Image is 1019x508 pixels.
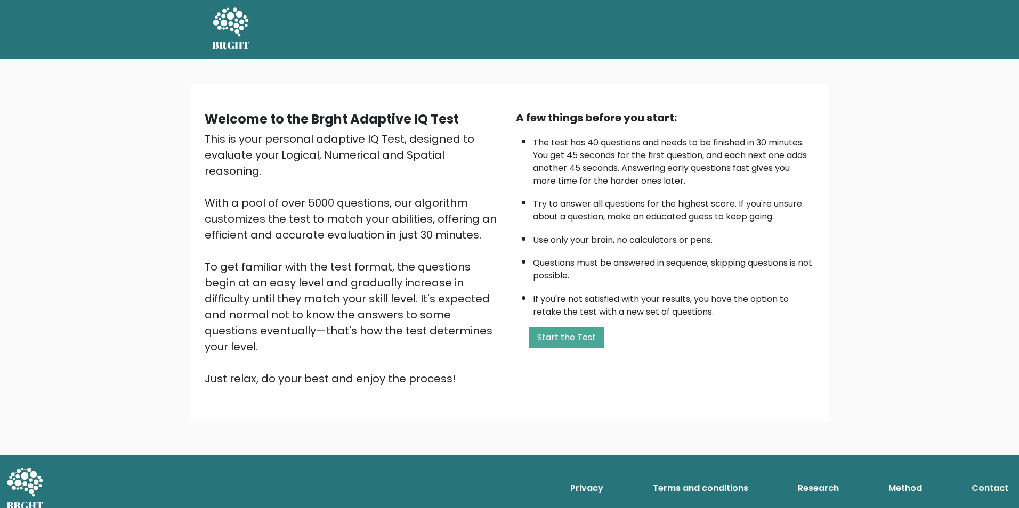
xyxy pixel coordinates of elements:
[967,478,1013,499] a: Contact
[212,4,250,54] a: BRGHT
[884,478,926,499] a: Method
[533,192,814,223] li: Try to answer all questions for the highest score. If you're unsure about a question, make an edu...
[205,110,459,128] b: Welcome to the Brght Adaptive IQ Test
[205,131,503,387] div: This is your personal adaptive IQ Test, designed to evaluate your Logical, Numerical and Spatial ...
[516,110,814,126] div: A few things before you start:
[566,478,608,499] a: Privacy
[212,39,250,52] h5: BRGHT
[649,478,753,499] a: Terms and conditions
[533,251,814,282] li: Questions must be answered in sequence; skipping questions is not possible.
[533,288,814,318] li: If you're not satisfied with your results, you have the option to retake the test with a new set ...
[533,131,814,187] li: The test has 40 questions and needs to be finished in 30 minutes. You get 45 seconds for the firs...
[794,478,843,499] a: Research
[533,228,814,247] li: Use only your brain, no calculators or pens.
[529,327,604,348] button: Start the Test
